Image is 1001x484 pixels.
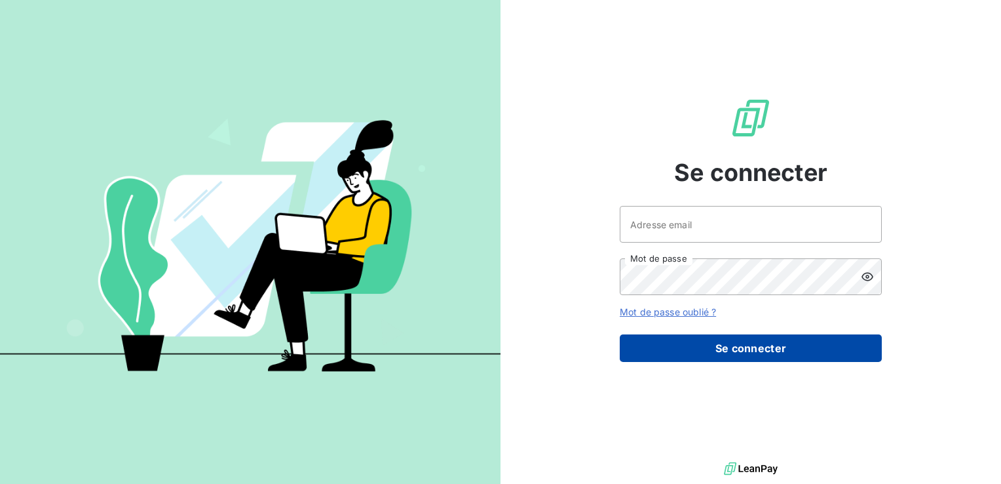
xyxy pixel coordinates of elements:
span: Se connecter [674,155,827,190]
input: placeholder [620,206,882,243]
a: Mot de passe oublié ? [620,306,716,317]
img: Logo LeanPay [730,97,772,139]
button: Se connecter [620,334,882,362]
img: logo [724,459,778,479]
